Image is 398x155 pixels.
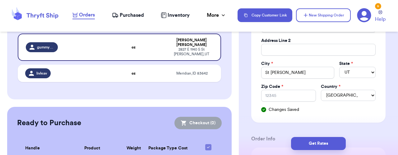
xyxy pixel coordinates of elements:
span: Handle [25,145,40,152]
a: 5 [357,8,371,22]
h2: Ready to Purchase [17,118,81,128]
button: Get Rates [291,137,346,150]
span: Purchased [120,11,144,19]
div: [PERSON_NAME] [PERSON_NAME] [170,38,213,47]
div: 2827 E 1140 S St [PERSON_NAME] , UT [170,47,213,57]
label: State [339,61,353,67]
span: gummybearsareyummy1973 [37,45,54,50]
div: More [207,11,226,19]
div: 5 [375,3,381,9]
span: Changes Saved [269,107,299,113]
a: Help [375,10,386,23]
span: Help [375,16,386,23]
button: Copy Customer Link [238,8,292,22]
strong: oz [132,71,136,75]
span: Orders [79,11,95,19]
strong: oz [132,45,136,49]
a: Purchased [112,11,144,19]
span: livleav [36,71,47,76]
span: Inventory [168,11,190,19]
label: Zip Code [261,84,283,90]
button: Checkout (0) [174,117,222,129]
a: Orders [72,11,95,19]
input: 12345 [261,90,316,102]
button: New Shipping Order [296,8,351,22]
label: City [261,61,273,67]
label: Country [321,84,340,90]
div: Meridian , ID 83642 [170,71,214,76]
a: Inventory [161,11,190,19]
label: Address Line 2 [261,38,291,44]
